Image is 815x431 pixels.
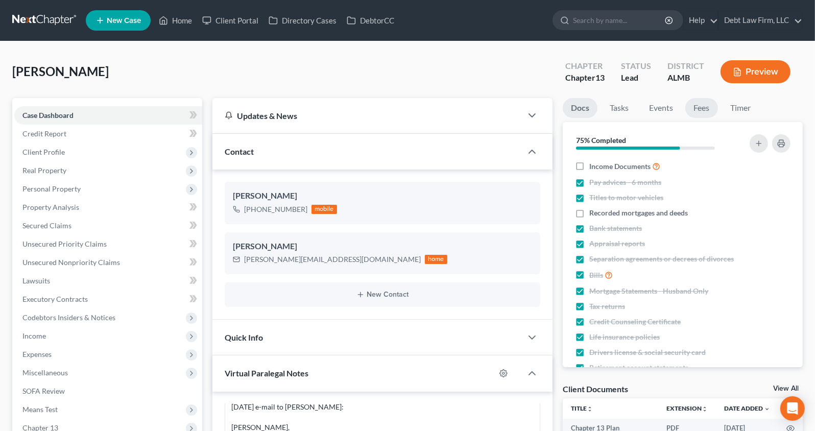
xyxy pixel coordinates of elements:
[589,301,625,312] span: Tax returns
[22,221,71,230] span: Secured Claims
[14,272,202,290] a: Lawsuits
[22,387,65,395] span: SOFA Review
[22,276,50,285] span: Lawsuits
[14,125,202,143] a: Credit Report
[595,73,605,82] span: 13
[14,217,202,235] a: Secured Claims
[22,240,107,248] span: Unsecured Priority Claims
[22,148,65,156] span: Client Profile
[225,147,254,156] span: Contact
[563,384,628,394] div: Client Documents
[225,110,510,121] div: Updates & News
[233,241,532,253] div: [PERSON_NAME]
[667,72,704,84] div: ALMB
[589,332,660,342] span: Life insurance policies
[573,11,666,30] input: Search by name...
[342,11,399,30] a: DebtorCC
[197,11,263,30] a: Client Portal
[22,129,66,138] span: Credit Report
[621,72,651,84] div: Lead
[14,235,202,253] a: Unsecured Priority Claims
[425,255,447,264] div: home
[780,396,805,421] div: Open Intercom Messenger
[107,17,141,25] span: New Case
[22,111,74,119] span: Case Dashboard
[263,11,342,30] a: Directory Cases
[22,368,68,377] span: Miscellaneous
[22,331,46,340] span: Income
[563,98,597,118] a: Docs
[12,64,109,79] span: [PERSON_NAME]
[621,60,651,72] div: Status
[311,205,337,214] div: mobile
[685,98,718,118] a: Fees
[22,166,66,175] span: Real Property
[589,363,688,373] span: Retirement account statements
[667,60,704,72] div: District
[22,258,120,267] span: Unsecured Nonpriority Claims
[225,368,308,378] span: Virtual Paralegal Notes
[22,350,52,358] span: Expenses
[589,238,645,249] span: Appraisal reports
[702,406,708,412] i: unfold_more
[14,290,202,308] a: Executory Contracts
[589,270,603,280] span: Bills
[587,406,593,412] i: unfold_more
[589,317,681,327] span: Credit Counseling Certificate
[684,11,718,30] a: Help
[22,184,81,193] span: Personal Property
[244,204,307,214] div: [PHONE_NUMBER]
[589,193,663,203] span: Titles to motor vehicles
[589,254,734,264] span: Separation agreements or decrees of divorces
[14,198,202,217] a: Property Analysis
[571,404,593,412] a: Titleunfold_more
[719,11,802,30] a: Debt Law Firm, LLC
[154,11,197,30] a: Home
[22,313,115,322] span: Codebtors Insiders & Notices
[589,177,661,187] span: Pay advices - 6 months
[641,98,681,118] a: Events
[764,406,770,412] i: expand_more
[14,382,202,400] a: SOFA Review
[589,347,706,357] span: Drivers license & social security card
[565,60,605,72] div: Chapter
[589,223,642,233] span: Bank statements
[602,98,637,118] a: Tasks
[576,136,626,145] strong: 75% Completed
[589,208,688,218] span: Recorded mortgages and deeds
[14,253,202,272] a: Unsecured Nonpriority Claims
[225,332,263,342] span: Quick Info
[233,291,532,299] button: New Contact
[722,98,759,118] a: Timer
[22,405,58,414] span: Means Test
[244,254,421,265] div: [PERSON_NAME][EMAIL_ADDRESS][DOMAIN_NAME]
[589,161,651,172] span: Income Documents
[589,286,708,296] span: Mortgage Statements - Husband Only
[724,404,770,412] a: Date Added expand_more
[773,385,799,392] a: View All
[721,60,790,83] button: Preview
[565,72,605,84] div: Chapter
[666,404,708,412] a: Extensionunfold_more
[22,203,79,211] span: Property Analysis
[233,190,532,202] div: [PERSON_NAME]
[22,295,88,303] span: Executory Contracts
[14,106,202,125] a: Case Dashboard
